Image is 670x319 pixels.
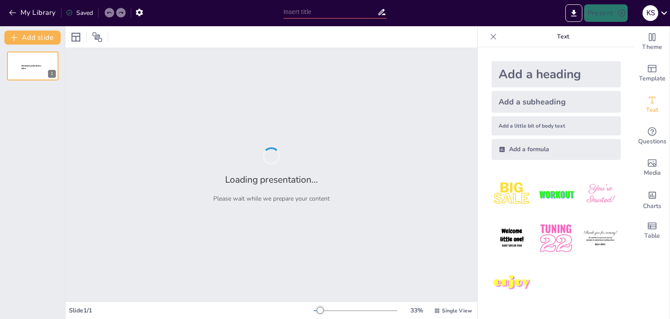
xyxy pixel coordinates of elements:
div: Add a subheading [492,91,621,113]
span: Single View [442,307,472,314]
div: Saved [66,9,93,17]
div: K S [643,5,658,21]
span: Position [92,32,103,42]
div: Add text boxes [635,89,670,121]
p: Please wait while we prepare your content [213,194,330,203]
div: Add a little bit of body text [492,116,621,135]
div: 1 [48,70,56,78]
div: Add a heading [492,61,621,87]
div: 33 % [406,306,427,315]
img: 4.jpeg [492,218,532,259]
h2: Loading presentation... [225,173,318,186]
div: Slide 1 / 1 [69,306,314,315]
button: Present [584,4,628,22]
span: Sendsteps presentation editor [21,65,41,69]
span: Table [644,231,660,241]
div: Layout [69,30,83,44]
p: Text [500,26,626,47]
button: My Library [7,6,59,20]
button: Add slide [4,31,61,45]
div: 1 [7,52,58,80]
div: Add a table [635,215,670,246]
img: 6.jpeg [580,218,621,259]
span: Text [646,105,658,115]
input: Insert title [284,6,377,18]
span: Media [644,168,661,178]
div: Get real-time input from your audience [635,121,670,152]
img: 7.jpeg [492,263,532,303]
img: 3.jpeg [580,174,621,215]
button: K S [643,4,658,22]
div: Add a formula [492,139,621,160]
div: Add charts and graphs [635,184,670,215]
span: Template [639,74,666,83]
span: Questions [638,137,667,146]
div: Add images, graphics, shapes or video [635,152,670,184]
button: Export to PowerPoint [565,4,582,22]
img: 1.jpeg [492,174,532,215]
div: Change the overall theme [635,26,670,58]
span: Theme [642,42,662,52]
img: 5.jpeg [536,218,576,259]
span: Charts [643,201,661,211]
img: 2.jpeg [536,174,576,215]
div: Add ready made slides [635,58,670,89]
